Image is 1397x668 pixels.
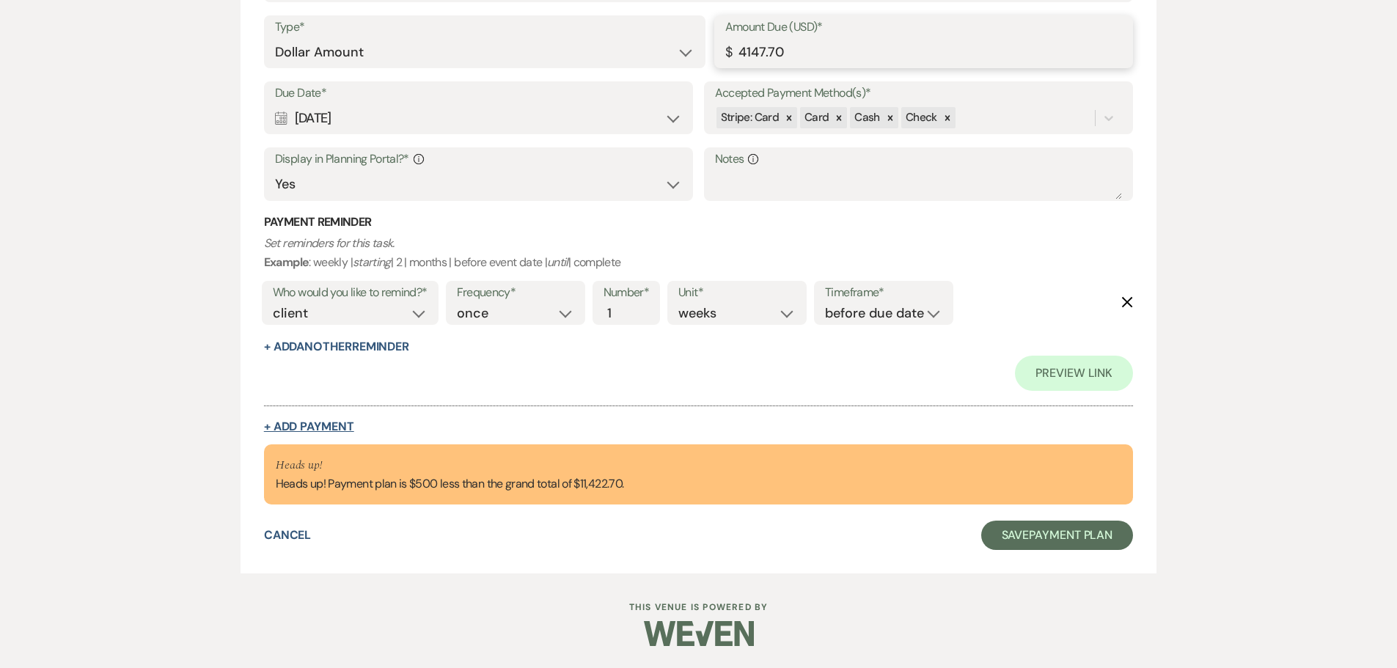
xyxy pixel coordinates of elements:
img: Weven Logo [644,608,754,659]
button: SavePayment Plan [981,521,1134,550]
button: + AddAnotherReminder [264,341,409,353]
label: Number* [604,282,650,304]
label: Who would you like to remind?* [273,282,428,304]
label: Amount Due (USD)* [725,17,1123,38]
span: Card [804,110,829,125]
label: Type* [275,17,694,38]
div: [DATE] [275,104,683,133]
label: Frequency* [457,282,574,304]
label: Accepted Payment Method(s)* [715,83,1123,104]
label: Timeframe* [825,282,942,304]
span: Stripe: Card [721,110,779,125]
span: Cash [854,110,879,125]
h3: Payment Reminder [264,214,1134,230]
span: Check [906,110,937,125]
label: Display in Planning Portal?* [275,149,683,170]
button: Cancel [264,529,312,541]
label: Notes [715,149,1123,170]
label: Unit* [678,282,796,304]
div: Heads up! Payment plan is $500 less than the grand total of $11,422.70. [276,456,624,493]
i: until [547,254,568,270]
div: $ [725,43,732,62]
label: Due Date* [275,83,683,104]
button: + Add Payment [264,421,354,433]
p: : weekly | | 2 | months | before event date | | complete [264,234,1134,271]
b: Example [264,254,309,270]
i: Set reminders for this task. [264,235,395,251]
i: starting [353,254,391,270]
a: Preview Link [1015,356,1133,391]
p: Heads up! [276,456,624,475]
